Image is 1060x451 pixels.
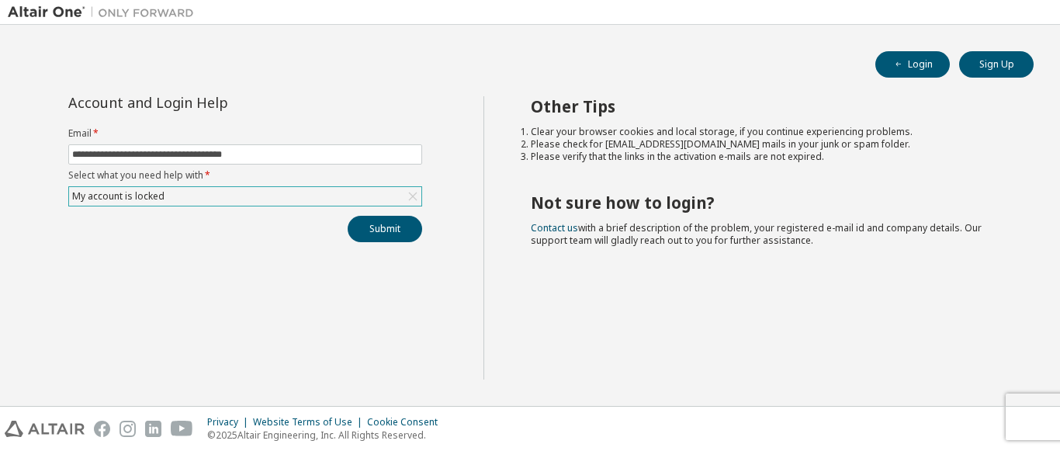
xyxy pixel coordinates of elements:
img: linkedin.svg [145,421,161,437]
img: instagram.svg [120,421,136,437]
img: Altair One [8,5,202,20]
a: Contact us [531,221,578,234]
img: altair_logo.svg [5,421,85,437]
label: Email [68,127,422,140]
span: with a brief description of the problem, your registered e-mail id and company details. Our suppo... [531,221,982,247]
button: Sign Up [959,51,1034,78]
li: Please verify that the links in the activation e-mails are not expired. [531,151,1006,163]
div: Privacy [207,416,253,428]
button: Submit [348,216,422,242]
div: Account and Login Help [68,96,352,109]
div: My account is locked [69,187,421,206]
div: My account is locked [70,188,167,205]
li: Clear your browser cookies and local storage, if you continue experiencing problems. [531,126,1006,138]
img: youtube.svg [171,421,193,437]
label: Select what you need help with [68,169,422,182]
h2: Not sure how to login? [531,193,1006,213]
img: facebook.svg [94,421,110,437]
button: Login [875,51,950,78]
div: Cookie Consent [367,416,447,428]
li: Please check for [EMAIL_ADDRESS][DOMAIN_NAME] mails in your junk or spam folder. [531,138,1006,151]
p: © 2025 Altair Engineering, Inc. All Rights Reserved. [207,428,447,442]
h2: Other Tips [531,96,1006,116]
div: Website Terms of Use [253,416,367,428]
